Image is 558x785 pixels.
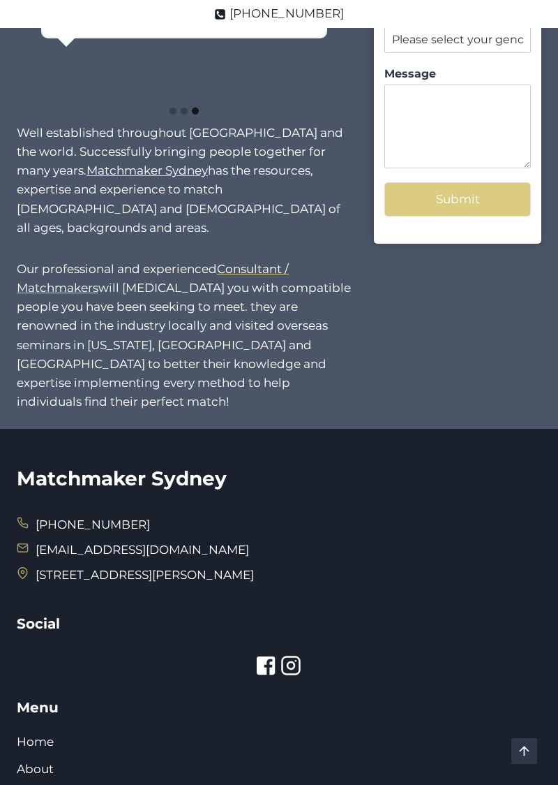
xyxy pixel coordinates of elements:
button: Go to slide 1 [169,108,176,115]
a: [PHONE_NUMBER] [36,518,150,531]
a: Scroll to top [511,738,537,764]
h5: Menu [17,697,541,718]
ul: Select a slide to show [17,105,352,117]
p: Our professional and experienced will [MEDICAL_DATA] you with compatible people you have been see... [17,260,352,412]
p: Well established throughout [GEOGRAPHIC_DATA] and the world. Successfully bringing people togethe... [17,124,352,237]
button: Go to slide 3 [192,108,199,115]
a: [PHONE_NUMBER] [214,4,344,23]
span: [STREET_ADDRESS][PERSON_NAME] [36,564,254,586]
button: Go to slide 2 [181,108,188,115]
label: Message [384,67,531,82]
a: Home [17,735,54,749]
h2: Matchmaker Sydney [17,464,541,493]
a: [EMAIL_ADDRESS][DOMAIN_NAME] [36,543,249,557]
h5: Social [17,613,541,634]
a: About [17,762,54,776]
span: [PHONE_NUMBER] [229,4,344,23]
a: Matchmaker Sydney [86,163,208,177]
button: Submit [384,182,531,217]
